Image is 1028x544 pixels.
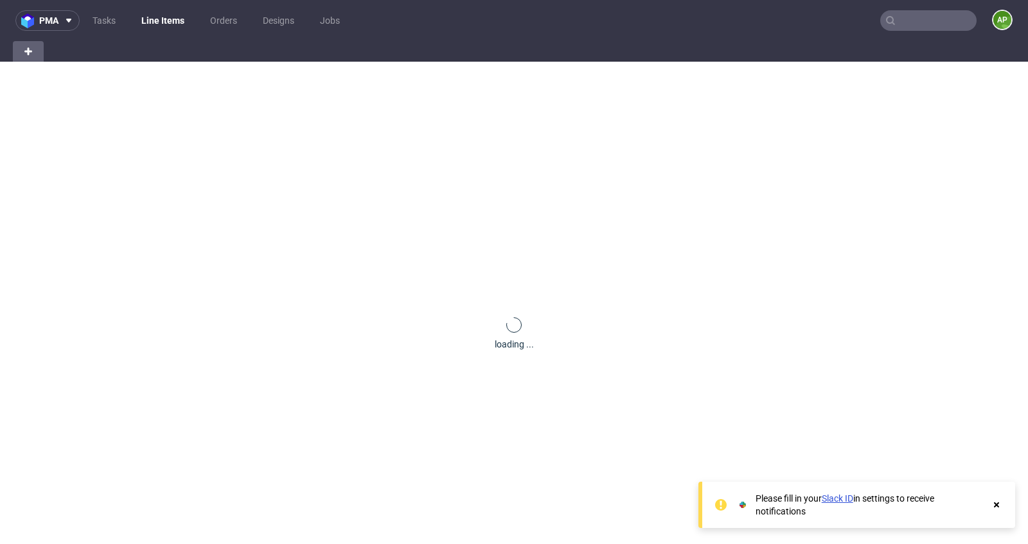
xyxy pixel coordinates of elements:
[21,13,39,28] img: logo
[202,10,245,31] a: Orders
[15,10,80,31] button: pma
[255,10,302,31] a: Designs
[756,492,984,518] div: Please fill in your in settings to receive notifications
[495,338,534,351] div: loading ...
[312,10,348,31] a: Jobs
[39,16,58,25] span: pma
[736,498,749,511] img: Slack
[993,11,1011,29] figcaption: AP
[85,10,123,31] a: Tasks
[134,10,192,31] a: Line Items
[822,493,853,504] a: Slack ID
